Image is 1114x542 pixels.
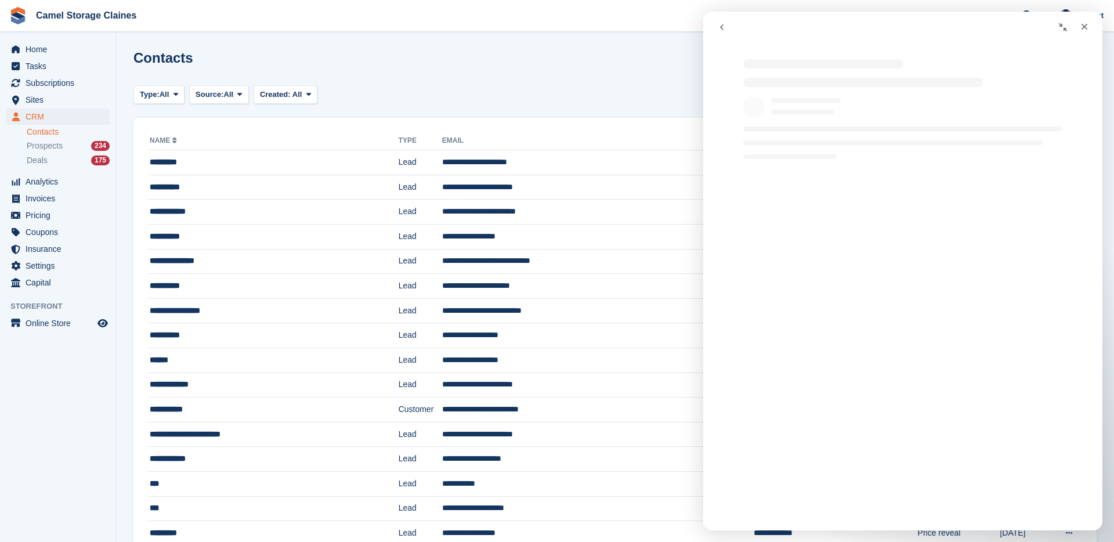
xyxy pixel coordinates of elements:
a: menu [6,258,110,274]
div: 175 [91,156,110,165]
a: menu [6,190,110,207]
a: menu [6,109,110,125]
span: Created: [260,90,291,99]
td: Lead [399,200,442,225]
td: Lead [399,373,442,398]
span: Invoices [26,190,95,207]
td: Lead [399,249,442,274]
span: Subscriptions [26,75,95,91]
span: Help [1033,9,1050,21]
a: menu [6,41,110,57]
td: Lead [399,471,442,496]
a: Prospects 234 [27,140,110,152]
span: Analytics [26,174,95,190]
td: Lead [399,298,442,323]
span: Insurance [26,241,95,257]
span: Create [976,9,999,21]
img: Rod [1060,9,1072,21]
a: menu [6,224,110,240]
a: menu [6,174,110,190]
a: menu [6,75,110,91]
iframe: Intercom live chat [703,12,1102,530]
span: Storefront [10,301,115,312]
button: Source: All [189,85,249,104]
td: Lead [399,150,442,175]
td: Customer [399,398,442,422]
td: Lead [399,323,442,348]
a: Deals 175 [27,154,110,167]
a: menu [6,241,110,257]
a: menu [6,207,110,223]
td: Lead [399,175,442,200]
span: Source: [196,89,223,100]
th: Type [399,132,442,150]
span: CRM [26,109,95,125]
span: All [292,90,302,99]
img: stora-icon-8386f47178a22dfd0bd8f6a31ec36ba5ce8667c1dd55bd0f319d3a0aa187defe.svg [9,7,27,24]
td: Lead [399,496,442,521]
div: 234 [91,141,110,151]
span: Capital [26,274,95,291]
a: Preview store [96,316,110,330]
th: Email [442,132,754,150]
td: Lead [399,224,442,249]
span: Settings [26,258,95,274]
td: Lead [399,274,442,299]
button: Created: All [254,85,317,104]
a: menu [6,58,110,74]
span: Coupons [26,224,95,240]
a: Contacts [27,127,110,138]
span: Prospects [27,140,63,151]
a: menu [6,274,110,291]
span: Tasks [26,58,95,74]
h1: Contacts [133,50,193,66]
span: Home [26,41,95,57]
span: Online Store [26,315,95,331]
span: Account [1073,10,1104,21]
a: Name [150,136,179,144]
td: Lead [399,422,442,447]
button: Type: All [133,85,185,104]
span: Sites [26,92,95,108]
a: Camel Storage Claines [31,6,141,25]
span: All [224,89,234,100]
span: Type: [140,89,160,100]
a: menu [6,92,110,108]
a: menu [6,315,110,331]
span: All [160,89,169,100]
span: Pricing [26,207,95,223]
td: Lead [399,348,442,373]
span: Deals [27,155,48,166]
td: Lead [399,447,442,472]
